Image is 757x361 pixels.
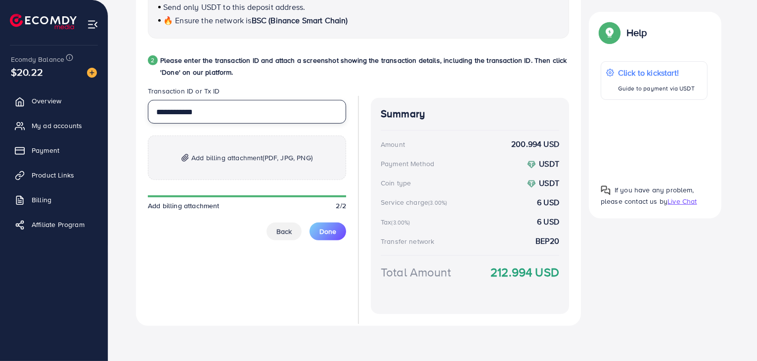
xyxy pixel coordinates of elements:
span: Payment [32,145,59,155]
small: (3.00%) [428,199,447,207]
div: Tax [381,217,413,227]
strong: 6 USD [537,216,559,227]
span: 🔥 Ensure the network is [163,15,252,26]
span: My ad accounts [32,121,82,131]
img: coin [527,160,536,169]
strong: USDT [539,178,559,188]
h4: Summary [381,108,559,120]
div: Coin type [381,178,411,188]
span: Back [276,226,292,236]
p: Guide to payment via USDT [618,83,695,94]
button: Back [267,223,302,240]
span: Affiliate Program [32,220,85,229]
span: 2/2 [336,201,346,211]
a: Affiliate Program [7,215,100,234]
span: Ecomdy Balance [11,54,64,64]
div: Amount [381,139,405,149]
strong: USDT [539,158,559,169]
strong: 6 USD [537,197,559,208]
p: Please enter the transaction ID and attach a screenshot showing the transaction details, includin... [160,54,569,78]
img: coin [527,180,536,188]
img: Popup guide [601,24,619,42]
a: Product Links [7,165,100,185]
span: Done [319,226,336,236]
strong: 212.994 USD [490,264,559,281]
span: Billing [32,195,51,205]
span: $20.22 [11,65,43,79]
span: Overview [32,96,61,106]
img: img [181,154,189,162]
a: My ad accounts [7,116,100,135]
legend: Transaction ID or Tx ID [148,86,346,100]
span: Live Chat [668,196,697,206]
span: Product Links [32,170,74,180]
strong: 200.994 USD [511,138,559,150]
span: (PDF, JPG, PNG) [263,153,312,163]
img: image [87,68,97,78]
span: Add billing attachment [148,201,220,211]
p: Click to kickstart! [618,67,695,79]
span: If you have any problem, please contact us by [601,185,694,206]
span: Add billing attachment [191,152,312,164]
p: Help [626,27,647,39]
p: Send only USDT to this deposit address. [158,1,559,13]
img: menu [87,19,98,30]
div: Service charge [381,197,450,207]
div: Payment Method [381,159,434,169]
strong: BEP20 [535,235,559,247]
button: Done [310,223,346,240]
a: Billing [7,190,100,210]
small: (3.00%) [391,219,410,226]
div: Transfer network [381,236,435,246]
a: Overview [7,91,100,111]
a: Payment [7,140,100,160]
img: logo [10,14,77,29]
img: Popup guide [601,185,611,195]
div: Total Amount [381,264,451,281]
iframe: Chat [715,316,750,354]
div: 2 [148,55,158,65]
span: BSC (Binance Smart Chain) [252,15,348,26]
